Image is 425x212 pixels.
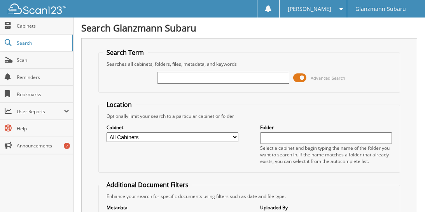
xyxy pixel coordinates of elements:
[103,180,192,189] legend: Additional Document Filters
[17,142,69,149] span: Announcements
[103,113,396,119] div: Optionally limit your search to a particular cabinet or folder
[260,204,392,211] label: Uploaded By
[17,57,69,63] span: Scan
[386,175,425,212] iframe: Chat Widget
[103,61,396,67] div: Searches all cabinets, folders, files, metadata, and keywords
[260,124,392,131] label: Folder
[103,48,148,57] legend: Search Term
[81,21,417,34] h1: Search Glanzmann Subaru
[17,91,69,98] span: Bookmarks
[17,125,69,132] span: Help
[103,193,396,200] div: Enhance your search for specific documents using filters such as date and file type.
[17,40,68,46] span: Search
[17,74,69,81] span: Reminders
[311,75,345,81] span: Advanced Search
[355,7,406,11] span: Glanzmann Subaru
[260,145,392,165] div: Select a cabinet and begin typing the name of the folder you want to search in. If the name match...
[107,124,238,131] label: Cabinet
[288,7,331,11] span: [PERSON_NAME]
[8,4,66,14] img: scan123-logo-white.svg
[64,143,70,149] div: 7
[17,108,64,115] span: User Reports
[103,100,136,109] legend: Location
[107,204,238,211] label: Metadata
[17,23,69,29] span: Cabinets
